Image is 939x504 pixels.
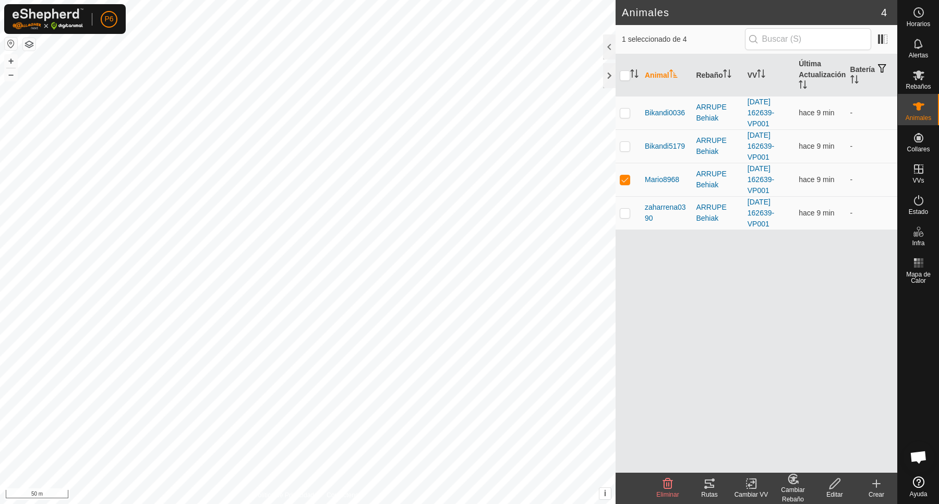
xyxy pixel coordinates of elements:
[909,52,928,58] span: Alertas
[645,174,679,185] span: Mario8968
[814,490,856,499] div: Editar
[669,71,678,79] p-sorticon: Activar para ordenar
[898,472,939,501] a: Ayuda
[799,175,834,184] span: 30 sept 2025, 16:53
[909,209,928,215] span: Estado
[748,164,774,195] a: [DATE] 162639-VP001
[846,54,897,97] th: Batería
[881,5,887,20] span: 4
[748,198,774,228] a: [DATE] 162639-VP001
[5,55,17,67] button: +
[645,141,685,152] span: Bikandi5179
[757,71,765,79] p-sorticon: Activar para ordenar
[799,142,834,150] span: 30 sept 2025, 16:53
[846,196,897,230] td: -
[900,271,936,284] span: Mapa de Calor
[13,8,83,30] img: Logo Gallagher
[5,68,17,81] button: –
[907,146,930,152] span: Collares
[743,54,794,97] th: VV
[903,441,934,473] div: Chat abierto
[641,54,692,97] th: Animal
[630,71,639,79] p-sorticon: Activar para ordenar
[912,177,924,184] span: VVs
[794,54,846,97] th: Última Actualización
[23,38,35,51] button: Capas del Mapa
[622,34,745,45] span: 1 seleccionado de 4
[748,98,774,128] a: [DATE] 162639-VP001
[846,163,897,196] td: -
[696,135,739,157] div: ARRUPE Behiak
[906,115,931,121] span: Animales
[327,490,362,500] a: Contáctenos
[907,21,930,27] span: Horarios
[645,202,688,224] span: zaharrena0390
[645,107,685,118] span: Bikandi0036
[656,491,679,498] span: Eliminar
[696,169,739,190] div: ARRUPE Behiak
[5,38,17,50] button: Restablecer Mapa
[748,131,774,161] a: [DATE] 162639-VP001
[604,489,606,498] span: i
[910,491,928,497] span: Ayuda
[846,129,897,163] td: -
[730,490,772,499] div: Cambiar VV
[692,54,743,97] th: Rebaño
[772,485,814,504] div: Cambiar Rebaño
[850,77,859,85] p-sorticon: Activar para ordenar
[912,240,924,246] span: Infra
[906,83,931,90] span: Rebaños
[599,488,611,499] button: i
[745,28,871,50] input: Buscar (S)
[622,6,881,19] h2: Animales
[799,82,807,90] p-sorticon: Activar para ordenar
[799,109,834,117] span: 30 sept 2025, 16:53
[846,96,897,129] td: -
[799,209,834,217] span: 30 sept 2025, 16:53
[856,490,897,499] div: Crear
[696,102,739,124] div: ARRUPE Behiak
[689,490,730,499] div: Rutas
[104,14,113,25] span: P6
[254,490,314,500] a: Política de Privacidad
[696,202,739,224] div: ARRUPE Behiak
[723,71,731,79] p-sorticon: Activar para ordenar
